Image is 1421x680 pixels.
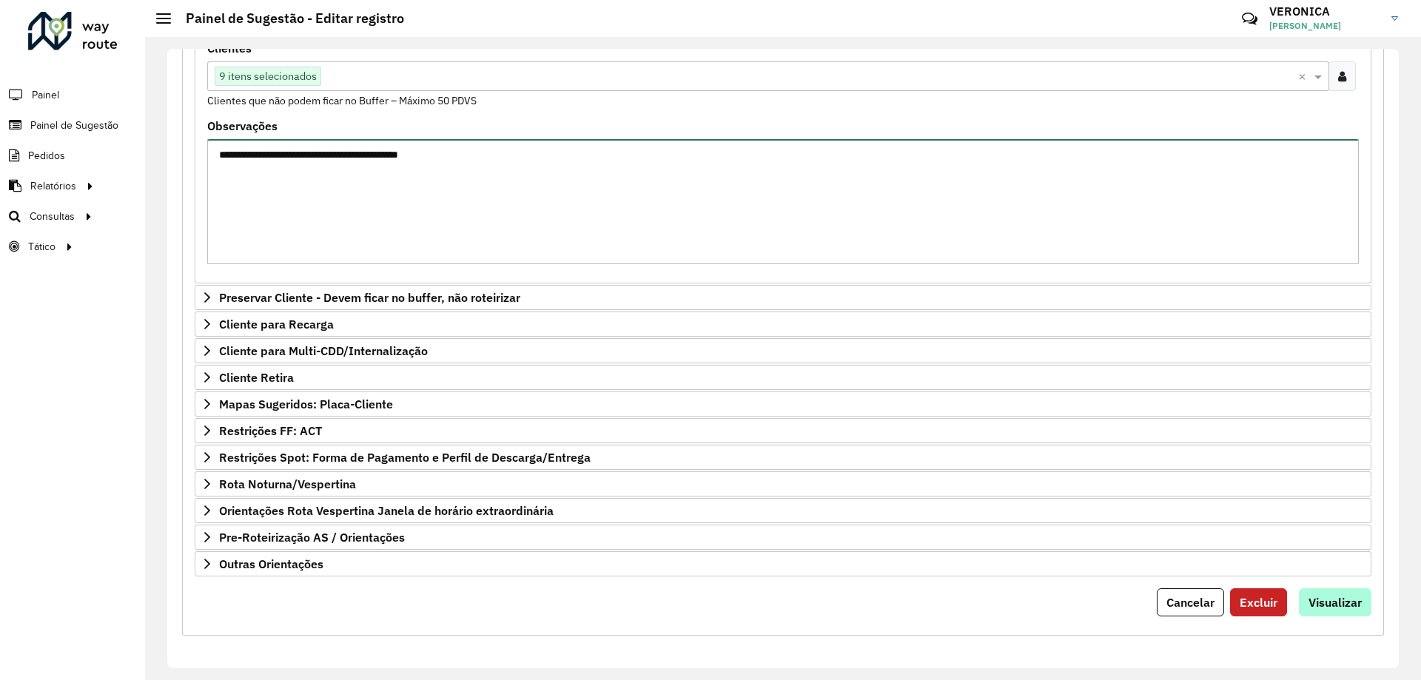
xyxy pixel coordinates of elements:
a: Restrições Spot: Forma de Pagamento e Perfil de Descarga/Entrega [195,445,1371,470]
span: Consultas [30,209,75,224]
span: Relatórios [30,178,76,194]
span: Restrições FF: ACT [219,425,322,437]
a: Contato Rápido [1234,3,1266,35]
span: Orientações Rota Vespertina Janela de horário extraordinária [219,505,554,516]
span: Mapas Sugeridos: Placa-Cliente [219,398,393,410]
a: Orientações Rota Vespertina Janela de horário extraordinária [195,498,1371,523]
a: Cliente para Multi-CDD/Internalização [195,338,1371,363]
a: Cliente Retira [195,365,1371,390]
span: Restrições Spot: Forma de Pagamento e Perfil de Descarga/Entrega [219,451,591,463]
span: Pre-Roteirização AS / Orientações [219,531,405,543]
a: Pre-Roteirização AS / Orientações [195,525,1371,550]
a: Preservar Cliente - Devem ficar no buffer, não roteirizar [195,285,1371,310]
a: Mapas Sugeridos: Placa-Cliente [195,391,1371,417]
a: Outras Orientações [195,551,1371,576]
span: 9 itens selecionados [215,67,320,85]
span: Clear all [1298,67,1311,85]
span: Cancelar [1166,595,1215,610]
span: Excluir [1240,595,1277,610]
button: Visualizar [1299,588,1371,616]
h2: Painel de Sugestão - Editar registro [171,10,404,27]
span: [PERSON_NAME] [1269,19,1380,33]
span: Rota Noturna/Vespertina [219,478,356,490]
small: Clientes que não podem ficar no Buffer – Máximo 50 PDVS [207,94,477,107]
span: Preservar Cliente - Devem ficar no buffer, não roteirizar [219,292,520,303]
span: Cliente para Recarga [219,318,334,330]
span: Outras Orientações [219,558,323,570]
button: Cancelar [1157,588,1224,616]
a: Rota Noturna/Vespertina [195,471,1371,496]
span: Cliente Retira [219,371,294,383]
a: Cliente para Recarga [195,312,1371,337]
h3: VERONICA [1269,4,1380,18]
a: Restrições FF: ACT [195,418,1371,443]
span: Visualizar [1309,595,1362,610]
span: Tático [28,239,56,255]
span: Painel de Sugestão [30,118,118,133]
span: Pedidos [28,148,65,164]
span: Painel [32,87,59,103]
label: Observações [207,117,278,135]
button: Excluir [1230,588,1287,616]
span: Cliente para Multi-CDD/Internalização [219,345,428,357]
div: Priorizar Cliente - Não podem ficar no buffer [195,36,1371,283]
